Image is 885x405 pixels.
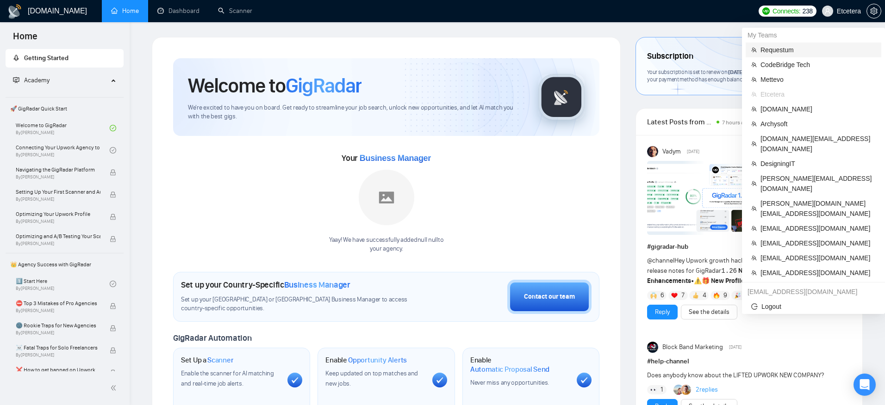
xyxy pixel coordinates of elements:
span: By [PERSON_NAME] [16,241,100,246]
span: team [751,62,757,67]
span: By [PERSON_NAME] [16,308,100,313]
span: Mettevo [760,74,876,85]
img: Joaquin Arcardini [673,385,684,395]
img: placeholder.png [359,170,414,225]
span: Automatic Proposal Send [470,365,549,374]
span: Connects: [773,6,800,16]
span: Academy [24,76,50,84]
span: ☠️ Fatal Traps for Solo Freelancers [16,343,100,352]
span: team [751,240,757,246]
a: dashboardDashboard [157,7,199,15]
span: Set up your [GEOGRAPHIC_DATA] or [GEOGRAPHIC_DATA] Business Manager to access country-specific op... [181,295,427,313]
h1: Enable [470,356,569,374]
span: CodeBridge Tech [760,60,876,70]
span: [DATE] [728,68,744,75]
span: 👑 Agency Success with GigRadar [6,255,123,274]
span: [DATE] [729,343,742,351]
span: Enable the scanner for AI matching and real-time job alerts. [181,369,274,387]
span: [DATE] [687,147,699,156]
img: logo [7,4,22,19]
span: lock [110,236,116,242]
span: double-left [110,383,119,393]
a: setting [866,7,881,15]
span: team [751,121,757,127]
span: team [751,270,757,276]
span: team [751,206,757,211]
span: [DOMAIN_NAME][EMAIL_ADDRESS][DOMAIN_NAME] [760,134,876,154]
span: Archysoft [760,119,876,129]
span: team [751,161,757,166]
span: Subscription [647,49,693,64]
span: [EMAIL_ADDRESS][DOMAIN_NAME] [760,238,876,248]
span: ❌ How to get banned on Upwork [16,365,100,374]
h1: # gigradar-hub [647,242,851,252]
span: setting [867,7,881,15]
span: check-circle [110,147,116,153]
span: 🚀 GigRadar Quick Start [6,99,123,118]
a: 2replies [696,385,718,394]
h1: Welcome to [188,73,361,98]
span: team [751,77,757,82]
span: 4 [703,291,706,300]
span: ⛔ Top 3 Mistakes of Pro Agencies [16,299,100,308]
a: 1️⃣ Start HereBy[PERSON_NAME] [16,274,110,294]
a: Reply [655,307,670,317]
div: Contact our team [524,292,575,302]
span: fund-projection-screen [13,77,19,83]
span: DesigningIT [760,159,876,169]
span: 7 [681,291,685,300]
span: GigRadar Automation [173,333,251,343]
span: [DOMAIN_NAME] [760,104,876,114]
span: We're excited to have you on board. Get ready to streamline your job search, unlock new opportuni... [188,104,524,121]
span: Does anybody know about the LIFTED UPWORK NEW COMPANY? [647,371,824,379]
span: Block Band Marketing [662,342,723,352]
img: F09AC4U7ATU-image.png [647,161,758,235]
span: 6 [661,291,664,300]
span: [PERSON_NAME][EMAIL_ADDRESS][DOMAIN_NAME] [760,173,876,194]
span: lock [110,347,116,354]
span: 9 [723,291,727,300]
span: lock [110,191,116,198]
span: Requestum [760,45,876,55]
span: check-circle [110,125,116,131]
span: By [PERSON_NAME] [16,352,100,358]
span: [PERSON_NAME][DOMAIN_NAME][EMAIL_ADDRESS][DOMAIN_NAME] [760,198,876,219]
span: team [751,226,757,231]
span: 🌚 Rookie Traps for New Agencies [16,321,100,330]
span: lock [110,303,116,309]
div: Open Intercom Messenger [854,374,876,396]
span: Logout [751,301,876,312]
span: team [751,141,757,147]
a: Welcome to GigRadarBy[PERSON_NAME] [16,118,110,138]
span: GigRadar [286,73,361,98]
span: Etcetera [760,89,876,99]
button: setting [866,4,881,18]
span: Vadym [662,147,681,157]
button: See the details [681,305,737,319]
span: team [751,92,757,97]
span: Navigating the GigRadar Platform [16,165,100,174]
h1: Enable [325,356,407,365]
img: gigradar-logo.png [538,74,585,120]
span: check-circle [110,281,116,287]
p: your agency . [329,245,443,253]
span: Optimizing and A/B Testing Your Scanner for Better Results [16,232,100,241]
span: By [PERSON_NAME] [16,174,100,180]
span: lock [110,369,116,376]
span: 1 [661,385,663,394]
span: logout [751,303,758,310]
img: 👍 [692,292,699,299]
span: Business Manager [360,153,431,163]
div: My Teams [742,28,885,43]
span: Scanner [207,356,233,365]
span: 238 [802,6,812,16]
code: 1.26 [721,267,737,275]
span: team [751,106,757,112]
span: user [824,8,831,14]
span: lock [110,169,116,176]
span: Your subscription is set to renew on . To keep things running smoothly, make sure your payment me... [647,68,846,83]
h1: Set up your Country-Specific [181,280,350,290]
img: Vadym [647,146,658,157]
span: Latest Posts from the GigRadar Community [647,116,714,128]
a: See the details [689,307,729,317]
